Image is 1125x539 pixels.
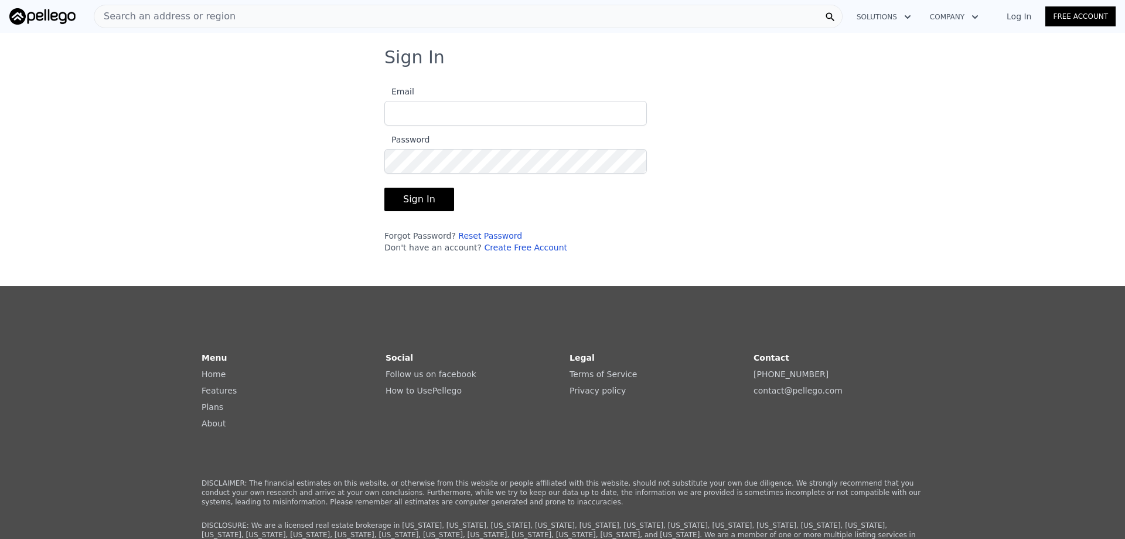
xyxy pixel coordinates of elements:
p: DISCLAIMER: The financial estimates on this website, or otherwise from this website or people aff... [202,479,923,507]
a: contact@pellego.com [754,386,843,395]
strong: Menu [202,353,227,362]
button: Sign In [384,188,454,211]
a: [PHONE_NUMBER] [754,369,829,379]
span: Email [384,87,414,96]
img: Pellego [9,8,76,25]
input: Email [384,101,647,126]
a: Terms of Service [570,369,637,379]
span: Search an address or region [94,9,236,23]
a: Privacy policy [570,386,626,395]
input: Password [384,149,647,174]
a: Reset Password [458,231,522,240]
a: Home [202,369,226,379]
h3: Sign In [384,47,741,68]
strong: Contact [754,353,789,362]
a: How to UsePellego [386,386,462,395]
button: Solutions [847,6,921,28]
a: About [202,419,226,428]
strong: Legal [570,353,595,362]
a: Plans [202,402,223,412]
a: Free Account [1045,6,1116,26]
strong: Social [386,353,413,362]
a: Log In [993,11,1045,22]
a: Features [202,386,237,395]
a: Create Free Account [484,243,567,252]
a: Follow us on facebook [386,369,476,379]
div: Forgot Password? Don't have an account? [384,230,647,253]
button: Company [921,6,988,28]
span: Password [384,135,429,144]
